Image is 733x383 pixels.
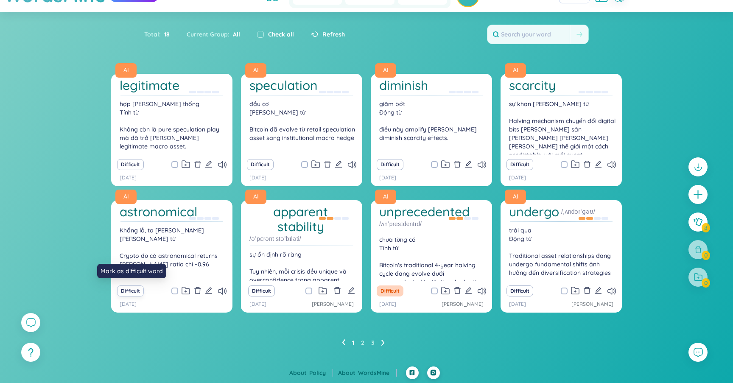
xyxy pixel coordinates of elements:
[509,300,526,308] p: [DATE]
[120,78,179,93] h1: legitimate
[205,159,213,171] button: edit
[453,287,461,294] span: delete
[205,160,213,168] span: edit
[248,285,275,296] button: Difficult
[509,174,526,182] p: [DATE]
[487,25,570,44] input: Search your word
[335,160,342,168] span: edit
[194,160,201,168] span: delete
[464,159,472,171] button: edit
[144,25,178,43] div: Total :
[205,287,213,294] span: edit
[453,285,461,297] button: delete
[249,234,301,243] h1: /əˈpɛrənt stəˈbɪləti/
[309,369,333,377] a: Policy
[358,369,397,377] a: WordsMine
[324,159,331,171] button: delete
[571,300,613,308] a: [PERSON_NAME]
[161,30,170,39] span: 18
[371,336,375,349] a: 3
[505,100,618,154] div: sự khan [PERSON_NAME] từ Halving mechanism chuyển đổi digital bits [PERSON_NAME] sản [PERSON_NAM...
[249,204,352,234] h1: apparent stability
[453,159,461,171] button: delete
[379,174,396,182] p: [DATE]
[379,78,428,93] h1: diminish
[594,285,602,297] button: edit
[333,285,341,297] button: delete
[505,190,529,204] a: AI
[245,250,358,281] div: sự ổn định rõ ràng Tuy nhiên, mỗi crisis đều unique và overconfidence trong apparent stability có...
[249,174,266,182] p: [DATE]
[120,204,197,219] h1: astronomical
[375,190,400,204] a: AI
[693,189,703,200] span: plus
[245,190,270,204] a: AI
[504,66,527,74] a: AI
[244,192,267,201] a: AI
[583,159,591,171] button: delete
[115,66,137,74] a: AI
[594,159,602,171] button: edit
[194,159,201,171] button: delete
[505,226,618,281] div: trải qua Động từ Traditional asset relationships đang undergo fundamental shifts ảnh hưởng đến ...
[374,192,397,201] a: AI
[335,159,342,171] button: edit
[509,78,556,93] h1: scarcity
[464,160,472,168] span: edit
[289,368,333,377] div: About
[375,63,400,78] a: AI
[342,336,345,349] li: Previous Page
[120,300,137,308] p: [DATE]
[249,78,318,93] h1: speculation
[120,174,137,182] p: [DATE]
[352,336,354,349] a: 1
[322,30,345,39] span: Refresh
[115,192,137,201] a: AI
[379,219,422,229] h1: /ʌnˈpresɪdentɪd/
[117,159,144,170] button: Difficult
[347,285,355,297] button: edit
[561,207,595,216] h1: /ˌʌndərˈɡəʊ/
[594,287,602,294] span: edit
[379,204,470,219] h1: unprecedented
[375,235,488,281] div: chưa từng có Tính từ Bitcoin's traditional 4-year halving cycle đang evolve dưới unprecedented in...
[245,63,270,78] a: AI
[268,30,294,39] label: Check all
[312,300,354,308] a: [PERSON_NAME]
[583,287,591,294] span: delete
[377,159,403,170] button: Difficult
[115,100,228,154] div: hợp [PERSON_NAME] thống Tính từ Không còn là pure speculation play mà đã trở [PERSON_NAME] legit...
[464,285,472,297] button: edit
[374,66,397,74] a: AI
[97,264,166,278] div: Mark as difficult word
[375,100,488,154] div: giãm bớt Động từ điều này amplify [PERSON_NAME] diminish scarcity effects.
[347,287,355,294] span: edit
[506,159,533,170] button: Difficult
[509,204,559,219] h1: undergo
[464,287,472,294] span: edit
[504,192,527,201] a: AI
[379,300,396,308] p: [DATE]
[247,159,274,170] button: Difficult
[324,160,331,168] span: delete
[583,160,591,168] span: delete
[205,285,213,297] button: edit
[115,63,140,78] a: AI
[115,226,228,281] div: Khổng lồ, to [PERSON_NAME] [PERSON_NAME] từ Crypto dù có astronomical returns [PERSON_NAME] ratio...
[245,100,358,154] div: đầu cơ [PERSON_NAME] từ Bitcoin đã evolve từ retail speculation asset sang institutional macro h...
[505,63,529,78] a: AI
[594,160,602,168] span: edit
[194,285,201,297] button: delete
[117,285,144,296] button: Difficult
[338,368,397,377] div: About
[178,25,249,43] div: Current Group :
[333,287,341,294] span: delete
[229,31,240,38] span: All
[361,336,364,349] a: 2
[381,336,385,349] li: Next Page
[442,300,484,308] a: [PERSON_NAME]
[583,285,591,297] button: delete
